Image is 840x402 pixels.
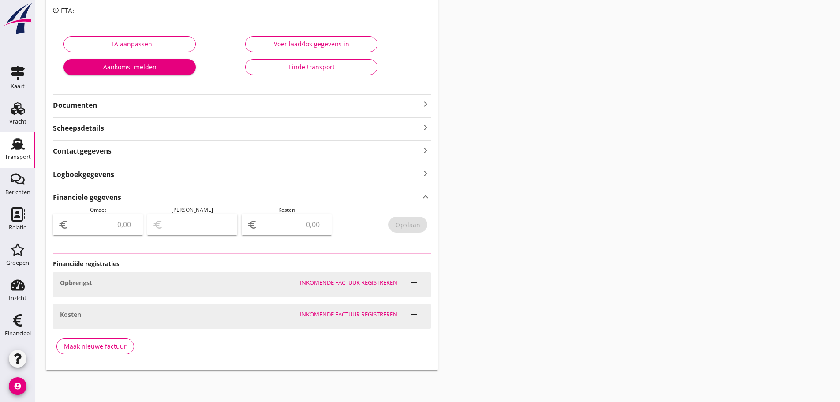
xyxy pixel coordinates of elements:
[53,259,431,268] h3: Financiële registraties
[71,39,188,49] div: ETA aanpassen
[9,377,26,395] i: account_circle
[2,2,34,35] img: logo-small.a267ee39.svg
[247,219,258,230] i: euro
[64,342,127,351] div: Maak nieuwe factuur
[53,192,121,203] strong: Financiële gegevens
[60,310,81,319] strong: Kosten
[420,99,431,109] i: keyboard_arrow_right
[5,154,31,160] div: Transport
[245,36,377,52] button: Voer laad/los gegevens in
[9,225,26,230] div: Relatie
[420,144,431,156] i: keyboard_arrow_right
[9,119,26,124] div: Vracht
[172,206,213,214] span: [PERSON_NAME]
[5,331,31,336] div: Financieel
[296,308,401,321] button: Inkomende factuur registreren
[300,310,397,319] div: Inkomende factuur registreren
[409,278,419,288] i: add
[63,36,196,52] button: ETA aanpassen
[56,338,134,354] button: Maak nieuwe factuur
[420,168,431,180] i: keyboard_arrow_right
[11,83,25,89] div: Kaart
[53,123,104,133] strong: Scheepsdetails
[5,189,30,195] div: Berichten
[253,62,370,71] div: Einde transport
[71,62,189,71] div: Aankomst melden
[90,206,106,214] span: Omzet
[63,59,196,75] button: Aankomst melden
[53,146,112,156] strong: Contactgegevens
[278,206,295,214] span: Kosten
[253,39,370,49] div: Voer laad/los gegevens in
[420,121,431,133] i: keyboard_arrow_right
[58,219,69,230] i: euro
[409,309,419,320] i: add
[60,278,92,287] strong: Opbrengst
[259,218,326,232] input: 0,00
[245,59,377,75] button: Einde transport
[6,260,29,266] div: Groepen
[61,6,74,15] span: ETA:
[9,295,26,301] div: Inzicht
[300,278,397,287] div: Inkomende factuur registreren
[296,277,401,289] button: Inkomende factuur registreren
[53,100,420,110] strong: Documenten
[420,191,431,203] i: keyboard_arrow_up
[71,218,138,232] input: 0,00
[53,169,114,180] strong: Logboekgegevens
